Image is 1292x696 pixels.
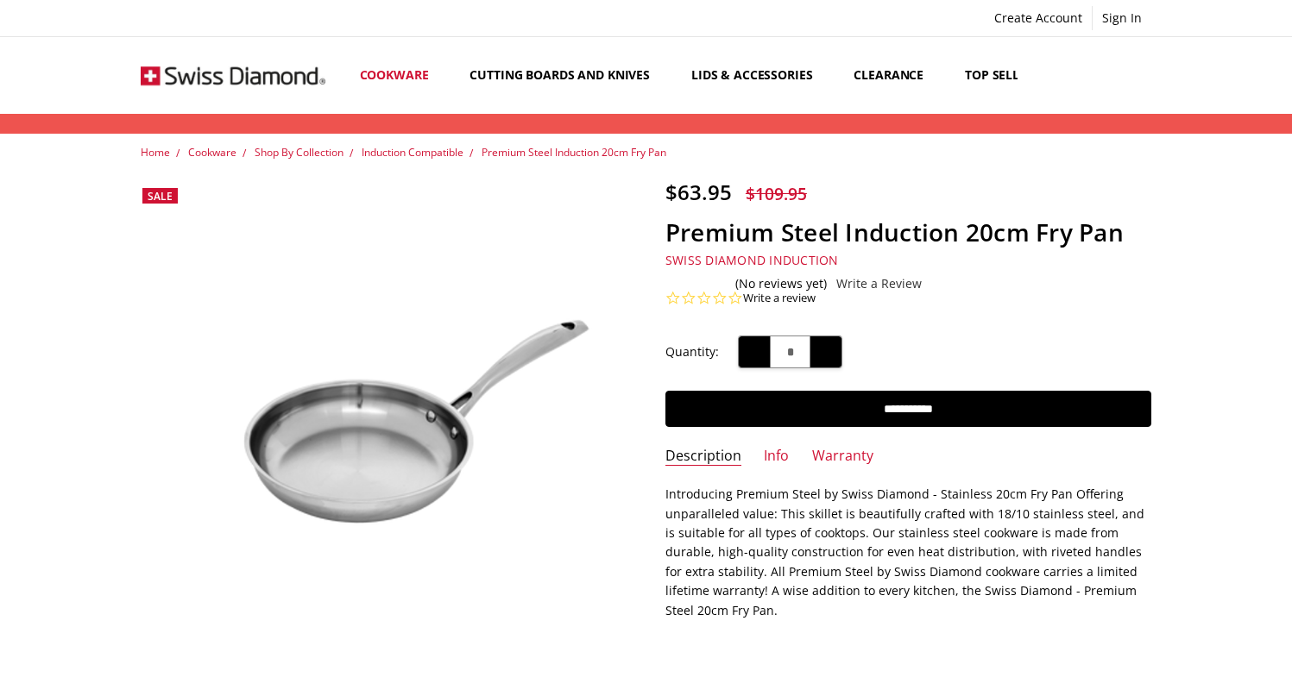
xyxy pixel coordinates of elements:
[482,145,666,160] a: Premium Steel Induction 20cm Fry Pan
[665,178,732,206] span: $63.95
[735,277,827,291] span: (No reviews yet)
[665,447,741,467] a: Description
[148,189,173,204] span: Sale
[178,674,180,675] img: Premium Steel Induction 20cm Fry Pan
[950,37,1055,114] a: Top Sellers
[764,447,789,467] a: Info
[1093,6,1151,30] a: Sign In
[362,145,463,160] a: Induction Compatible
[812,447,873,467] a: Warranty
[141,145,170,160] a: Home
[141,260,627,584] img: Premium Steel Induction 20cm Fry Pan
[665,342,719,361] label: Quantity:
[188,674,190,675] img: Premium Steel Induction 20cm Fry Pan
[839,37,950,114] a: Clearance
[677,37,839,114] a: Lids & Accessories
[743,291,816,306] a: Write a review
[985,6,1092,30] a: Create Account
[255,145,343,160] a: Shop By Collection
[836,277,922,291] a: Write a Review
[345,37,456,114] a: Cookware
[141,179,627,665] a: Premium Steel Induction 20cm Fry Pan
[746,182,807,205] span: $109.95
[665,217,1151,248] h1: Premium Steel Induction 20cm Fry Pan
[665,252,839,268] a: Swiss Diamond Induction
[665,485,1151,620] p: Introducing Premium Steel by Swiss Diamond - Stainless 20cm Fry Pan Offering unparalleled value: ...
[455,37,677,114] a: Cutting boards and knives
[193,674,195,675] img: Premium Steel Induction 20cm Fry Pan
[141,39,325,112] img: Free Shipping On Every Order
[188,145,236,160] a: Cookware
[183,674,185,675] img: Premium Steel Induction 20cm Fry Pan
